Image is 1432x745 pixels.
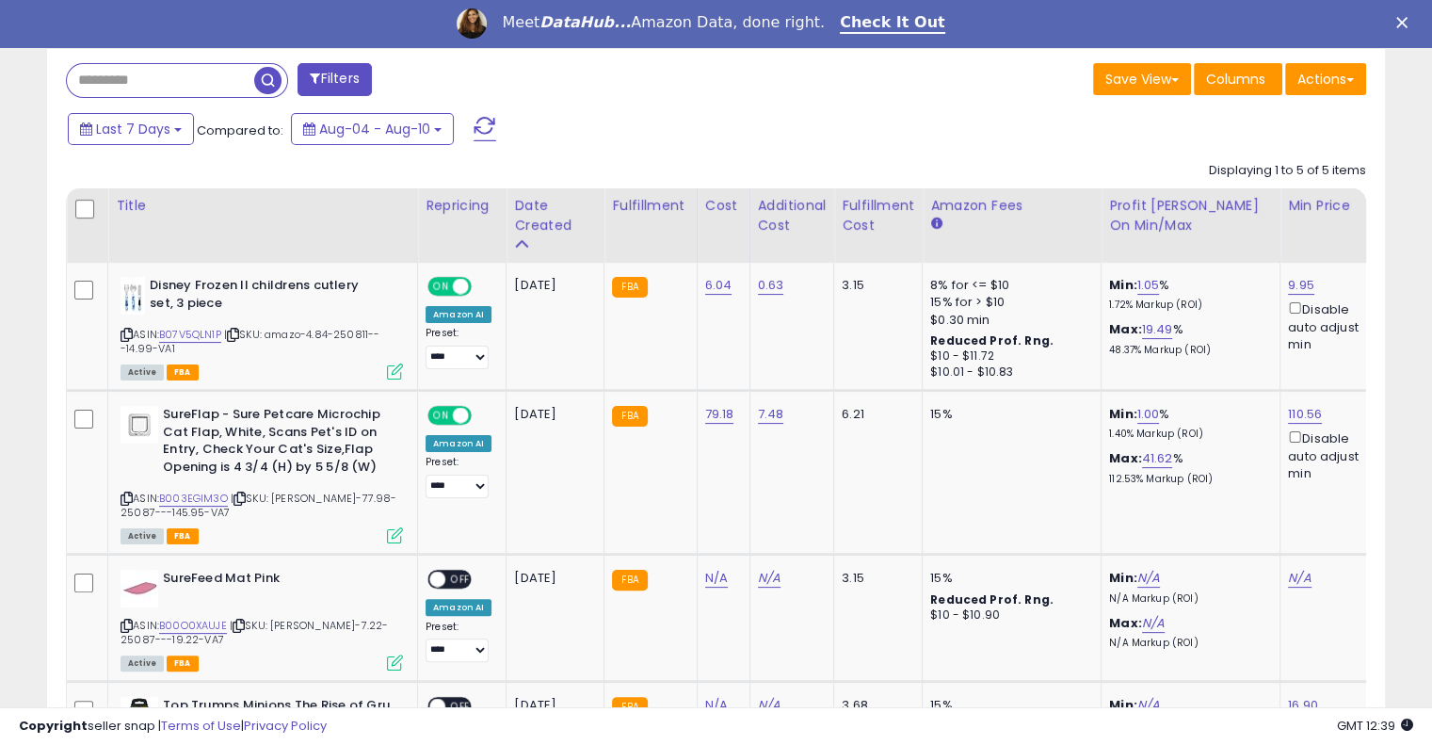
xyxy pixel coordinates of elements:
p: N/A Markup (ROI) [1109,592,1265,606]
div: Min Price [1288,196,1385,216]
div: 15% for > $10 [930,294,1086,311]
div: [DATE] [514,570,589,587]
div: Disable auto adjust min [1288,299,1378,353]
button: Filters [298,63,371,96]
div: Displaying 1 to 5 of 5 items [1209,162,1366,180]
a: N/A [1142,614,1165,633]
b: Min: [1109,276,1137,294]
div: ASIN: [121,406,403,542]
span: | SKU: [PERSON_NAME]-77.98-25087---145.95-VA7 [121,491,397,519]
a: 0.63 [758,276,784,295]
span: FBA [167,656,199,672]
div: Title [116,196,410,216]
span: 2025-08-18 12:39 GMT [1337,717,1413,735]
strong: Copyright [19,717,88,735]
b: Reduced Prof. Rng. [930,332,1054,348]
a: N/A [1288,569,1311,588]
span: All listings currently available for purchase on Amazon [121,364,164,381]
img: Profile image for Georgie [457,8,487,39]
a: Check It Out [840,13,945,34]
button: Last 7 Days [68,113,194,145]
small: FBA [612,406,647,427]
a: 79.18 [705,405,734,424]
div: ASIN: [121,570,403,669]
span: All listings currently available for purchase on Amazon [121,656,164,672]
div: Cost [705,196,742,216]
span: ON [429,408,453,424]
div: 6.21 [842,406,908,423]
button: Aug-04 - Aug-10 [291,113,454,145]
span: | SKU: amazo-4.84-250811---14.99-VA1 [121,327,379,355]
th: The percentage added to the cost of goods (COGS) that forms the calculator for Min & Max prices. [1102,188,1280,263]
b: Max: [1109,449,1142,467]
button: Actions [1285,63,1366,95]
div: % [1109,406,1265,441]
b: Min: [1109,569,1137,587]
img: 31r3glTqMzS._SL40_.jpg [121,277,145,315]
a: B07V5QLN1P [159,327,221,343]
span: FBA [167,364,199,381]
b: SureFeed Mat Pink [163,570,392,592]
p: 112.53% Markup (ROI) [1109,473,1265,486]
div: $10.01 - $10.83 [930,364,1086,381]
a: 7.48 [758,405,784,424]
span: Columns [1206,70,1265,89]
div: 15% [930,406,1086,423]
div: Amazon AI [426,599,491,616]
div: 15% [930,570,1086,587]
div: Amazon Fees [930,196,1093,216]
a: 6.04 [705,276,732,295]
span: Last 7 Days [96,120,170,138]
span: Aug-04 - Aug-10 [319,120,430,138]
b: Max: [1109,320,1142,338]
a: B00O0XAUJE [159,618,227,634]
div: Repricing [426,196,498,216]
div: seller snap | | [19,718,327,736]
a: 1.05 [1137,276,1160,295]
img: 21e5s3KZ1oL._SL40_.jpg [121,570,158,607]
div: $0.30 min [930,312,1086,329]
img: 31qei1IKGPL._SL40_.jpg [121,406,158,444]
p: N/A Markup (ROI) [1109,637,1265,650]
div: 3.15 [842,277,908,294]
a: N/A [758,569,780,588]
div: $10 - $11.72 [930,348,1086,364]
a: B003EGIM3O [159,491,228,507]
div: % [1109,321,1265,356]
button: Save View [1093,63,1191,95]
span: OFF [469,279,499,295]
span: FBA [167,528,199,544]
span: OFF [469,408,499,424]
a: 19.49 [1142,320,1173,339]
a: N/A [1137,569,1160,588]
a: 110.56 [1288,405,1322,424]
div: $10 - $10.90 [930,607,1086,624]
div: 3.15 [842,570,908,587]
div: Amazon AI [426,306,491,323]
small: FBA [612,570,647,591]
div: % [1109,450,1265,485]
span: ON [429,279,453,295]
a: N/A [705,569,728,588]
div: Fulfillment Cost [842,196,914,235]
p: 48.37% Markup (ROI) [1109,344,1265,357]
div: Preset: [426,327,491,369]
div: Preset: [426,621,491,663]
a: Privacy Policy [244,717,327,735]
span: Compared to: [197,121,283,139]
div: Meet Amazon Data, done right. [502,13,825,32]
p: 1.40% Markup (ROI) [1109,428,1265,441]
i: DataHub... [539,13,631,31]
button: Columns [1194,63,1282,95]
div: Preset: [426,456,491,498]
a: Terms of Use [161,717,241,735]
div: 8% for <= $10 [930,277,1086,294]
span: | SKU: [PERSON_NAME]-7.22-25087---19.22-VA7 [121,618,388,646]
b: Reduced Prof. Rng. [930,591,1054,607]
b: SureFlap - Sure Petcare Microchip Cat Flap, White, Scans Pet's ID on Entry, Check Your Cat's Size... [163,406,392,480]
div: Profit [PERSON_NAME] on Min/Max [1109,196,1272,235]
b: Min: [1109,405,1137,423]
div: ASIN: [121,277,403,378]
div: % [1109,277,1265,312]
div: Fulfillment [612,196,688,216]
